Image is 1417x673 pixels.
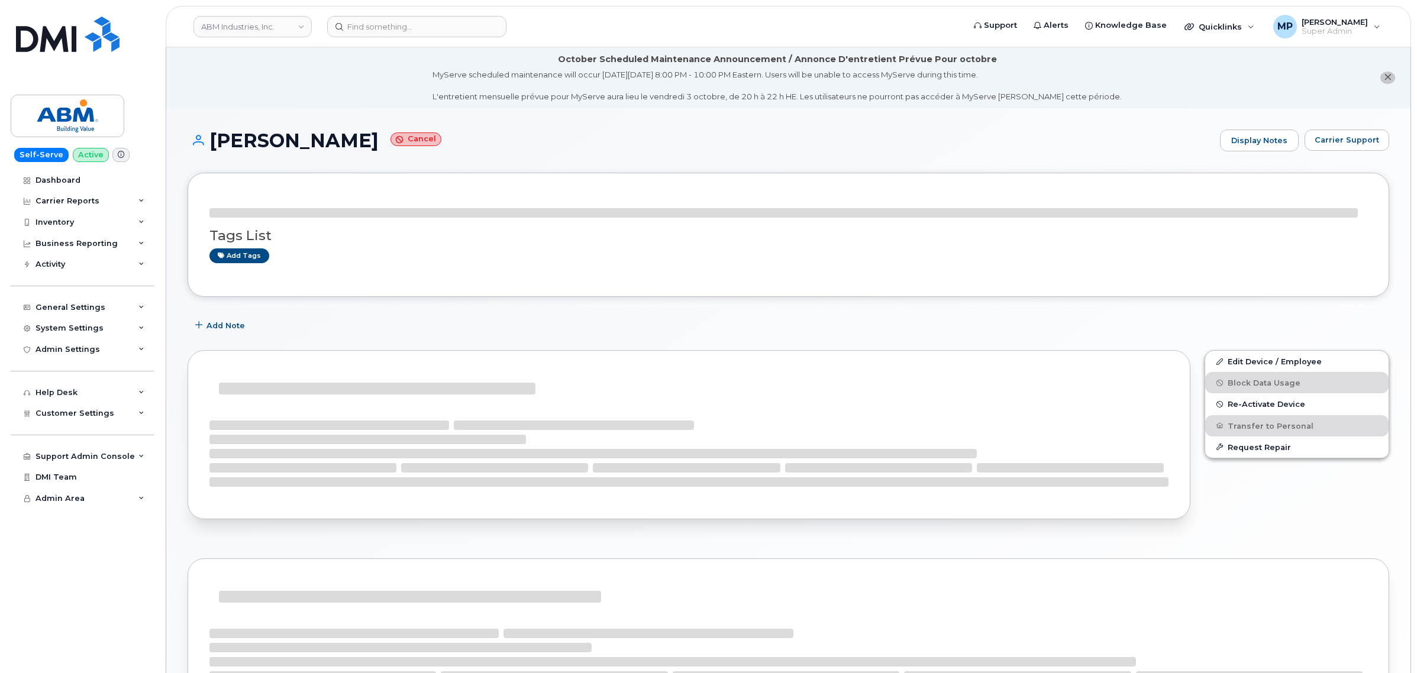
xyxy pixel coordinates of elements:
[1228,400,1305,409] span: Re-Activate Device
[1205,393,1389,415] button: Re-Activate Device
[558,53,997,66] div: October Scheduled Maintenance Announcement / Annonce D'entretient Prévue Pour octobre
[1205,351,1389,372] a: Edit Device / Employee
[1305,130,1389,151] button: Carrier Support
[1380,72,1395,84] button: close notification
[1205,415,1389,436] button: Transfer to Personal
[1205,436,1389,458] button: Request Repair
[432,69,1122,102] div: MyServe scheduled maintenance will occur [DATE][DATE] 8:00 PM - 10:00 PM Eastern. Users will be u...
[1315,134,1379,145] span: Carrier Support
[390,132,441,146] small: Cancel
[209,248,269,263] a: Add tags
[1205,372,1389,393] button: Block Data Usage
[188,130,1214,151] h1: [PERSON_NAME]
[188,315,255,336] button: Add Note
[209,228,1367,243] h3: Tags List
[1220,130,1299,152] a: Display Notes
[206,320,245,331] span: Add Note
